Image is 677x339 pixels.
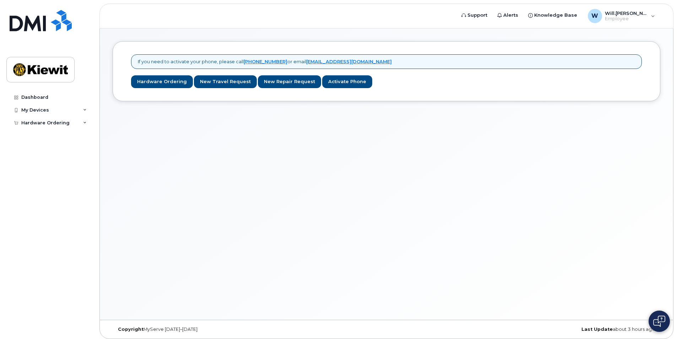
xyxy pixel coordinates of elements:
[131,75,193,88] a: Hardware Ordering
[194,75,257,88] a: New Travel Request
[244,59,287,64] a: [PHONE_NUMBER]
[138,58,392,65] p: If you need to activate your phone, please call or email
[581,327,613,332] strong: Last Update
[306,59,392,64] a: [EMAIL_ADDRESS][DOMAIN_NAME]
[118,327,143,332] strong: Copyright
[478,327,660,332] div: about 3 hours ago
[653,316,665,327] img: Open chat
[258,75,321,88] a: New Repair Request
[322,75,372,88] a: Activate Phone
[113,327,295,332] div: MyServe [DATE]–[DATE]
